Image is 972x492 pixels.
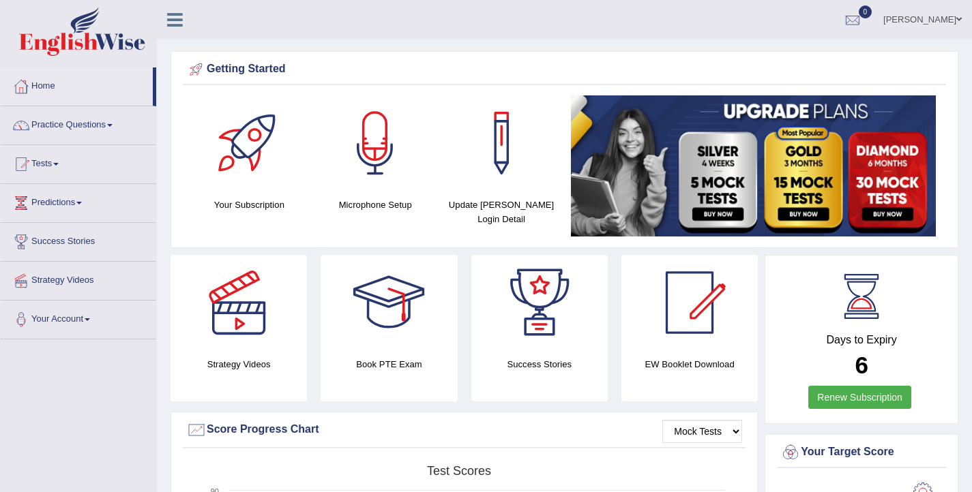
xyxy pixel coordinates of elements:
a: Predictions [1,184,156,218]
h4: Success Stories [471,357,608,371]
div: Your Target Score [780,442,943,463]
a: Home [1,67,153,102]
tspan: Test scores [427,464,491,478]
img: small5.jpg [571,95,936,236]
h4: Book PTE Exam [321,357,457,371]
span: 0 [859,5,872,18]
h4: Days to Expiry [780,334,943,346]
div: Score Progress Chart [186,420,742,440]
a: Practice Questions [1,106,156,140]
a: Tests [1,145,156,179]
h4: Update [PERSON_NAME] Login Detail [445,198,558,226]
a: Strategy Videos [1,262,156,296]
a: Renew Subscription [808,386,911,409]
b: 6 [855,352,868,378]
h4: Microphone Setup [319,198,432,212]
div: Getting Started [186,59,943,80]
a: Your Account [1,301,156,335]
h4: EW Booklet Download [621,357,758,371]
h4: Your Subscription [193,198,306,212]
a: Success Stories [1,223,156,257]
h4: Strategy Videos [171,357,307,371]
